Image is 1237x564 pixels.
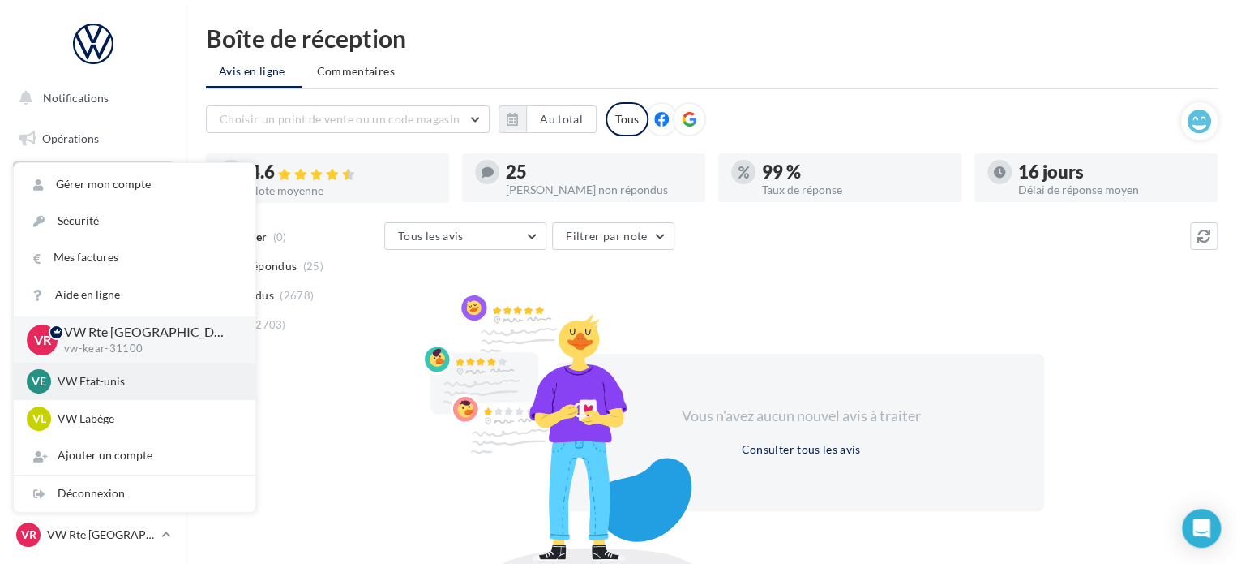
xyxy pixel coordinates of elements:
[506,184,692,196] div: [PERSON_NAME] non répondus
[10,244,177,278] a: Campagnes
[206,26,1218,50] div: Boîte de réception
[14,239,255,276] a: Mes factures
[221,258,297,274] span: Non répondus
[32,411,46,427] span: VL
[58,373,236,390] p: VW Etat-unis
[762,163,948,181] div: 99 %
[14,277,255,313] a: Aide en ligne
[42,131,99,145] span: Opérations
[14,166,255,203] a: Gérer mon compte
[499,105,597,133] button: Au total
[220,112,460,126] span: Choisir un point de vente ou un code magasin
[47,527,155,543] p: VW Rte [GEOGRAPHIC_DATA]
[14,476,255,512] div: Déconnexion
[21,527,36,543] span: VR
[250,185,436,196] div: Note moyenne
[58,411,236,427] p: VW Labège
[384,222,546,250] button: Tous les avis
[526,105,597,133] button: Au total
[1018,163,1205,181] div: 16 jours
[14,437,255,474] div: Ajouter un compte
[10,365,177,399] a: Calendrier
[10,459,177,507] a: Campagnes DataOnDemand
[43,91,109,105] span: Notifications
[762,184,948,196] div: Taux de réponse
[280,289,314,302] span: (2678)
[10,122,177,156] a: Opérations
[552,222,674,250] button: Filtrer par note
[13,519,173,550] a: VR VW Rte [GEOGRAPHIC_DATA]
[1018,184,1205,196] div: Délai de réponse moyen
[64,323,229,342] p: VW Rte [GEOGRAPHIC_DATA]
[10,81,170,115] button: Notifications
[10,325,177,359] a: Médiathèque
[64,342,229,356] p: vw-kear-31100
[206,105,490,133] button: Choisir un point de vente ou un code magasin
[14,203,255,239] a: Sécurité
[398,229,464,243] span: Tous les avis
[1182,509,1221,548] div: Open Intercom Messenger
[661,406,940,427] div: Vous n'avez aucun nouvel avis à traiter
[252,318,286,331] span: (2703)
[10,284,177,318] a: Contacts
[317,63,395,80] span: Commentaires
[10,161,177,196] a: Boîte de réception
[32,373,46,390] span: VE
[606,102,648,136] div: Tous
[506,163,692,181] div: 25
[10,405,177,453] a: PLV et print personnalisable
[250,163,436,182] div: 4.6
[34,330,51,349] span: VR
[734,440,867,459] button: Consulter tous les avis
[303,260,323,273] span: (25)
[10,204,177,238] a: Visibilité en ligne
